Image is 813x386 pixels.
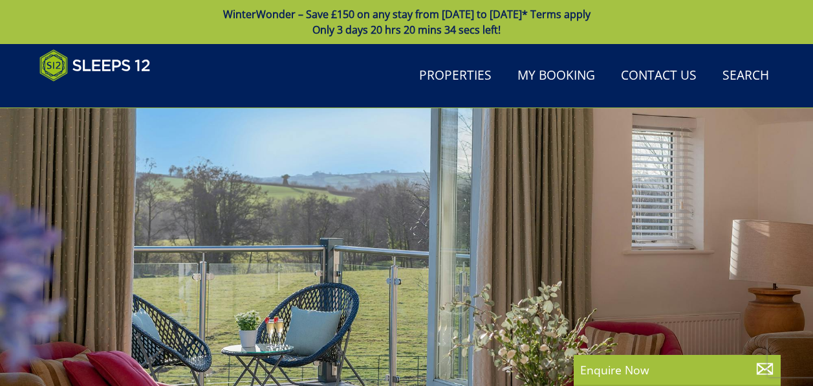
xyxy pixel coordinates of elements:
p: Enquire Now [580,361,774,378]
a: My Booking [512,62,600,91]
a: Search [717,62,774,91]
span: Only 3 days 20 hrs 20 mins 34 secs left! [312,23,501,37]
a: Contact Us [616,62,702,91]
iframe: Customer reviews powered by Trustpilot [33,89,169,100]
a: Properties [414,62,497,91]
img: Sleeps 12 [39,49,151,82]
